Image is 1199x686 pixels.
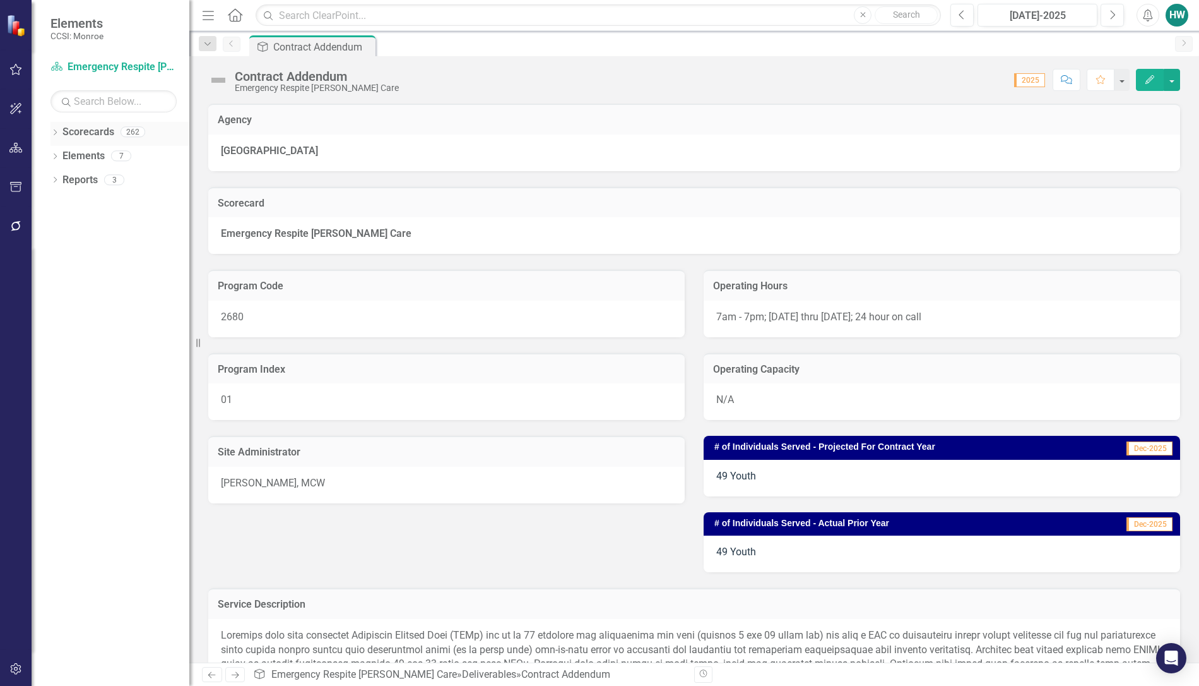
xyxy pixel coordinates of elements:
[713,280,1171,292] h3: Operating Hours
[713,364,1171,375] h3: Operating Capacity
[221,394,232,406] span: 01
[875,6,938,24] button: Search
[62,149,105,164] a: Elements
[218,364,675,375] h3: Program Index
[462,668,516,680] a: Deliverables
[714,442,1092,452] h3: # of Individuals Served - Projected For Contract Year
[235,69,399,83] div: Contract Addendum
[50,90,177,112] input: Search Below...
[716,311,921,323] span: 7am - 7pm; [DATE] thru [DATE]; 24 hour on call
[221,311,244,323] span: 2680
[1166,4,1188,27] button: HW
[221,145,318,157] strong: [GEOGRAPHIC_DATA]
[273,39,372,55] div: Contract Addendum
[521,668,610,680] div: Contract Addendum
[716,394,734,406] span: N/A
[221,227,411,239] strong: Emergency Respite [PERSON_NAME] Care
[218,198,1171,209] h3: Scorecard
[716,470,756,482] span: 49 Youth
[6,15,28,37] img: ClearPoint Strategy
[253,668,685,682] div: » »
[1126,517,1172,531] span: Dec-2025
[218,114,1171,126] h3: Agency
[62,125,114,140] a: Scorecards
[50,16,103,31] span: Elements
[121,127,145,138] div: 262
[218,447,675,458] h3: Site Administrator
[50,60,177,75] a: Emergency Respite [PERSON_NAME] Care
[104,174,124,185] div: 3
[50,31,103,41] small: CCSI: Monroe
[62,173,98,188] a: Reports
[1126,442,1172,455] span: Dec-2025
[221,477,325,489] span: [PERSON_NAME], MCW
[271,668,457,680] a: Emergency Respite [PERSON_NAME] Care
[208,70,228,90] img: Not Defined
[978,4,1097,27] button: [DATE]-2025
[256,4,941,27] input: Search ClearPoint...
[235,83,399,93] div: Emergency Respite [PERSON_NAME] Care
[1156,643,1186,673] div: Open Intercom Messenger
[111,151,131,162] div: 7
[714,519,1076,528] h3: # of Individuals Served - Actual Prior Year
[218,599,1171,610] h3: Service Description
[716,546,756,558] span: 49 Youth
[218,280,675,292] h3: Program Code
[893,9,920,20] span: Search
